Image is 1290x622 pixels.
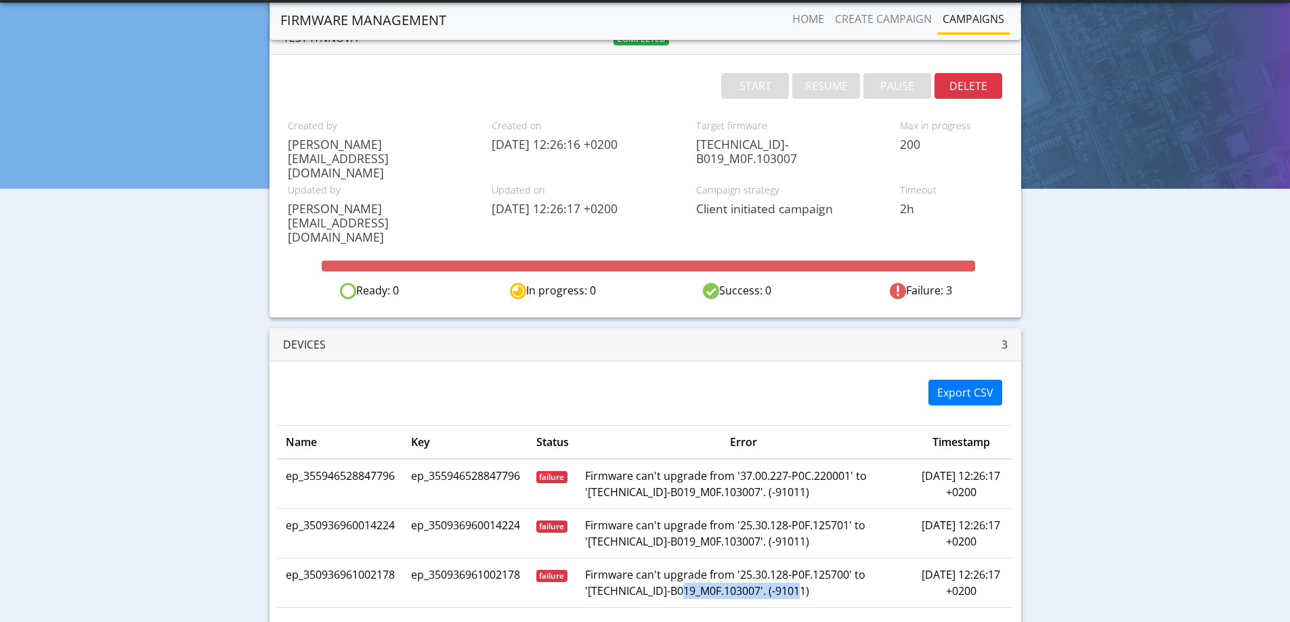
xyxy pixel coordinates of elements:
[577,558,910,608] td: Firmware can't upgrade from '25.30.128-P0F.125700' to '[TECHNICAL_ID]-B019_M0F.103007'. (-91011)
[283,336,645,353] div: Devices
[492,118,676,133] span: Created on
[787,5,830,32] a: Home
[909,426,1012,460] th: Timestamp
[403,558,528,608] td: ep_350936961002178
[403,459,528,509] td: ep_355946528847796
[278,426,403,460] th: Name
[461,282,645,299] div: In progress: 0
[830,5,937,32] a: Create campaign
[278,558,403,608] td: ep_350936961002178
[934,73,1002,99] button: DELETE
[937,5,1010,32] a: Campaigns
[645,282,829,299] div: Success: 0
[696,137,880,166] span: [TECHNICAL_ID]-B019_M0F.103007
[510,283,526,299] img: in-progress.svg
[278,282,461,299] div: Ready: 0
[492,202,676,216] span: [DATE] 12:26:17 +0200
[696,202,880,216] span: Client initiated campaign
[696,183,880,198] span: Campaign strategy
[288,137,472,180] span: [PERSON_NAME][EMAIL_ADDRESS][DOMAIN_NAME]
[890,283,906,299] img: fail.svg
[900,183,1002,198] span: Timeout
[900,118,1002,133] span: Max in progress
[536,570,568,582] span: failure
[288,183,472,198] span: Updated by
[528,426,577,460] th: Status
[403,509,528,558] td: ep_350936960014224
[909,558,1012,608] td: [DATE] 12:26:17 +0200
[577,509,910,558] td: Firmware can't upgrade from '25.30.128-P0F.125701' to '[TECHNICAL_ID]-B019_M0F.103007'. (-91011)
[900,137,1002,152] span: 200
[645,336,1008,353] div: 3
[278,459,403,509] td: ep_355946528847796
[280,7,446,34] a: Firmware management
[703,283,719,299] img: success.svg
[900,202,1002,216] span: 2h
[577,459,910,509] td: Firmware can't upgrade from '37.00.227-P0C.220001' to '[TECHNICAL_ID]-B019_M0F.103007'. (-91011)
[492,137,676,152] span: [DATE] 12:26:16 +0200
[492,183,676,198] span: Updated on
[909,459,1012,509] td: [DATE] 12:26:17 +0200
[288,118,472,133] span: Created by
[696,118,880,133] span: Target firmware
[288,202,472,244] span: [PERSON_NAME][EMAIL_ADDRESS][DOMAIN_NAME]
[278,509,403,558] td: ep_350936960014224
[928,380,1002,405] button: Export CSV
[403,426,528,460] th: Key
[829,282,1012,299] div: Failure: 3
[536,471,568,483] span: failure
[909,509,1012,558] td: [DATE] 12:26:17 +0200
[536,520,568,533] span: failure
[577,426,910,460] th: Error
[340,283,356,299] img: ready.svg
